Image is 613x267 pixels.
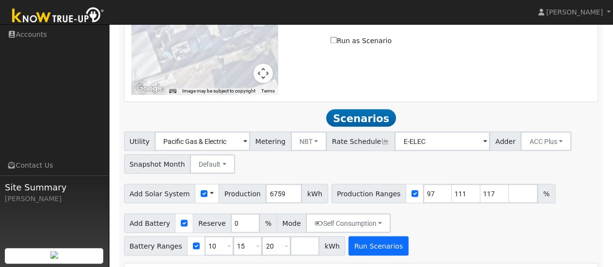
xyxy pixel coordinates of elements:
span: Image may be subject to copyright [182,88,255,94]
button: Map camera controls [253,63,273,83]
span: Metering [250,131,291,151]
input: Run as Scenario [330,37,337,43]
button: Default [190,154,235,173]
img: Know True-Up [7,5,109,27]
span: Adder [489,131,521,151]
div: [PERSON_NAME] [5,194,104,204]
button: Self Consumption [306,213,391,233]
button: ACC Plus [520,131,571,151]
a: Terms (opens in new tab) [261,88,275,94]
span: Mode [277,213,306,233]
span: Utility [124,131,156,151]
span: Scenarios [326,109,395,126]
span: kWh [319,236,345,255]
span: Battery Ranges [124,236,188,255]
span: Add Battery [124,213,176,233]
span: Add Solar System [124,184,196,203]
span: Site Summary [5,181,104,194]
button: NBT [291,131,327,151]
img: Google [134,82,166,94]
span: Snapshot Month [124,154,191,173]
input: Select a Utility [155,131,250,151]
span: [PERSON_NAME] [546,8,603,16]
span: % [259,213,277,233]
span: kWh [301,184,328,203]
span: Production [219,184,266,203]
span: Reserve [193,213,232,233]
input: Select a Rate Schedule [394,131,490,151]
img: retrieve [50,251,58,259]
label: Run as Scenario [330,36,392,46]
span: Production Ranges [331,184,406,203]
button: Keyboard shortcuts [169,88,176,94]
span: % [537,184,555,203]
a: Open this area in Google Maps (opens a new window) [134,82,166,94]
button: Run Scenarios [348,236,408,255]
span: Rate Schedule [326,131,395,151]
